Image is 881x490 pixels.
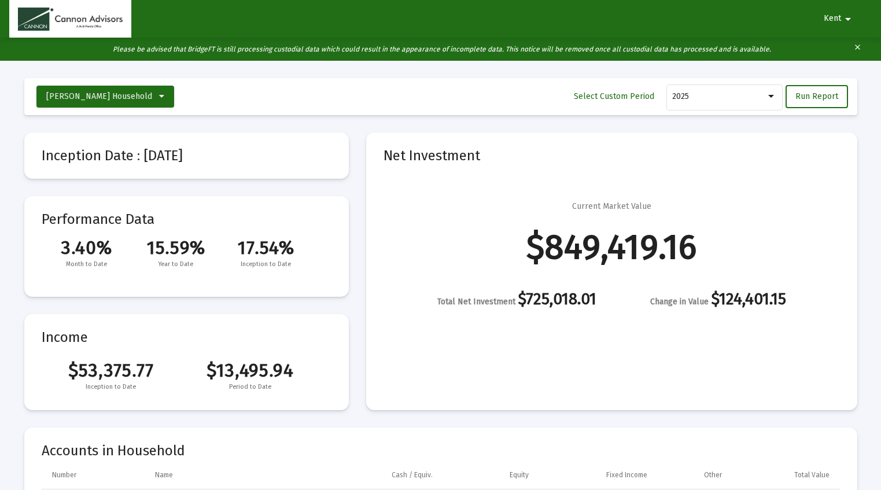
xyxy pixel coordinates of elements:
[131,259,221,270] span: Year to Date
[795,91,838,101] span: Run Report
[824,14,841,24] span: Kent
[42,259,131,270] span: Month to Date
[786,85,848,108] button: Run Report
[572,201,651,212] div: Current Market Value
[853,40,862,58] mat-icon: clear
[221,237,311,259] span: 17.54%
[42,381,181,393] span: Inception to Date
[42,331,331,343] mat-card-title: Income
[36,86,174,108] button: [PERSON_NAME] Household
[537,461,655,489] td: Column Fixed Income
[841,8,855,31] mat-icon: arrow_drop_down
[655,461,730,489] td: Column Other
[384,150,840,161] mat-card-title: Net Investment
[650,297,709,307] span: Change in Value
[42,237,131,259] span: 3.40%
[392,470,433,480] div: Cash / Equiv.
[42,213,331,270] mat-card-title: Performance Data
[441,461,537,489] td: Column Equity
[42,359,181,381] span: $53,375.77
[650,293,786,308] div: $124,401.15
[794,470,830,480] div: Total Value
[147,461,324,489] td: Column Name
[180,381,320,393] span: Period to Date
[42,445,840,456] mat-card-title: Accounts in Household
[42,461,147,489] td: Column Number
[672,91,689,101] span: 2025
[437,293,596,308] div: $725,018.01
[221,259,311,270] span: Inception to Date
[574,91,654,101] span: Select Custom Period
[46,91,152,101] span: [PERSON_NAME] Household
[18,8,123,31] img: Dashboard
[730,461,839,489] td: Column Total Value
[155,470,173,480] div: Name
[704,470,722,480] div: Other
[810,7,869,30] button: Kent
[606,470,647,480] div: Fixed Income
[113,45,771,53] i: Please be advised that BridgeFT is still processing custodial data which could result in the appe...
[180,359,320,381] span: $13,495.94
[52,470,76,480] div: Number
[526,241,696,253] div: $849,419.16
[510,470,529,480] div: Equity
[42,150,331,161] mat-card-title: Inception Date : [DATE]
[437,297,515,307] span: Total Net Investment
[323,461,441,489] td: Column Cash / Equiv.
[131,237,221,259] span: 15.59%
